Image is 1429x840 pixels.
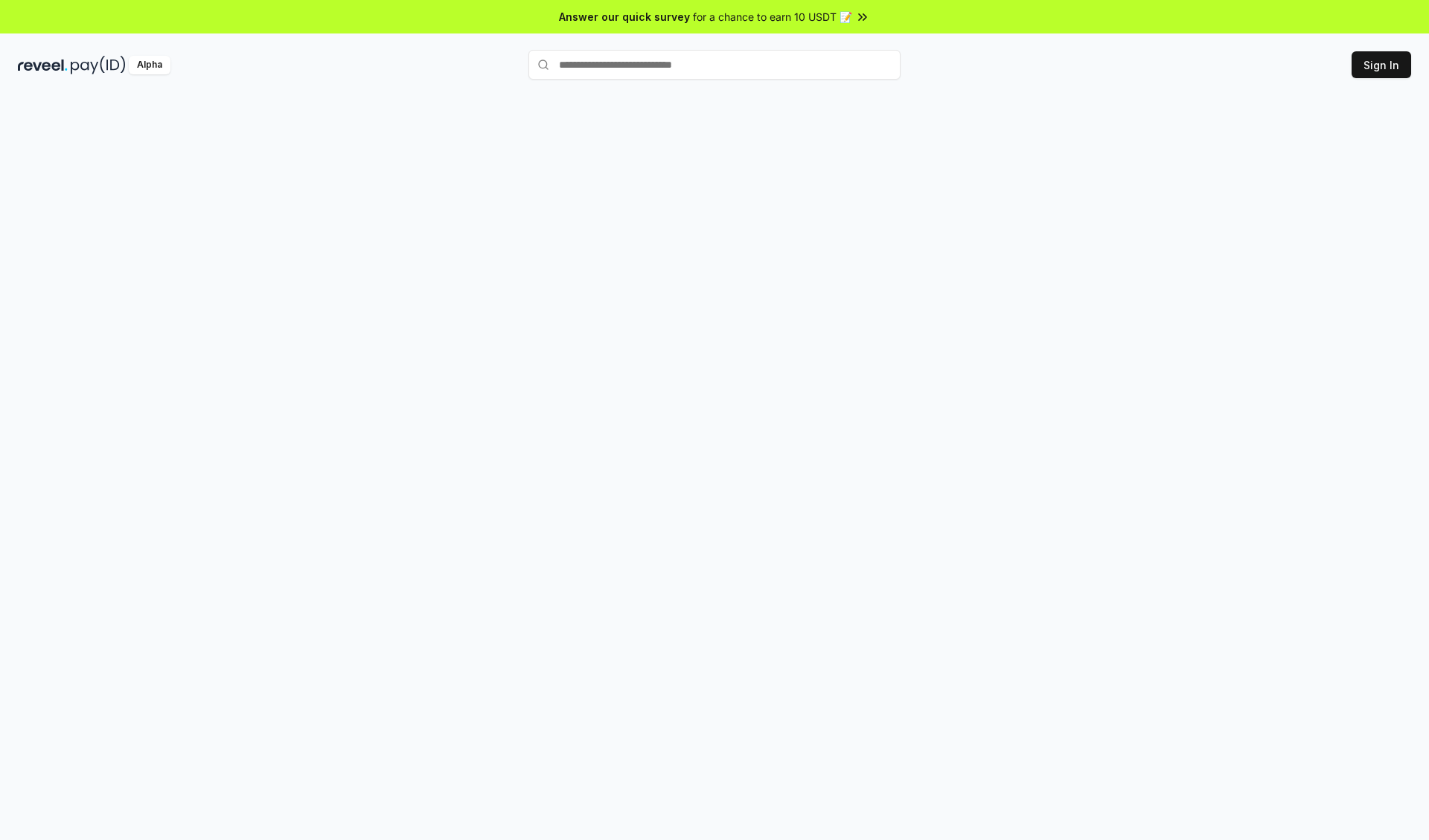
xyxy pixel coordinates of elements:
img: reveel_dark [18,56,68,74]
img: pay_id [71,56,126,74]
span: Answer our quick survey [559,9,690,25]
span: for a chance to earn 10 USDT 📝 [693,9,852,25]
div: Alpha [129,56,170,74]
button: Sign In [1352,51,1411,78]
